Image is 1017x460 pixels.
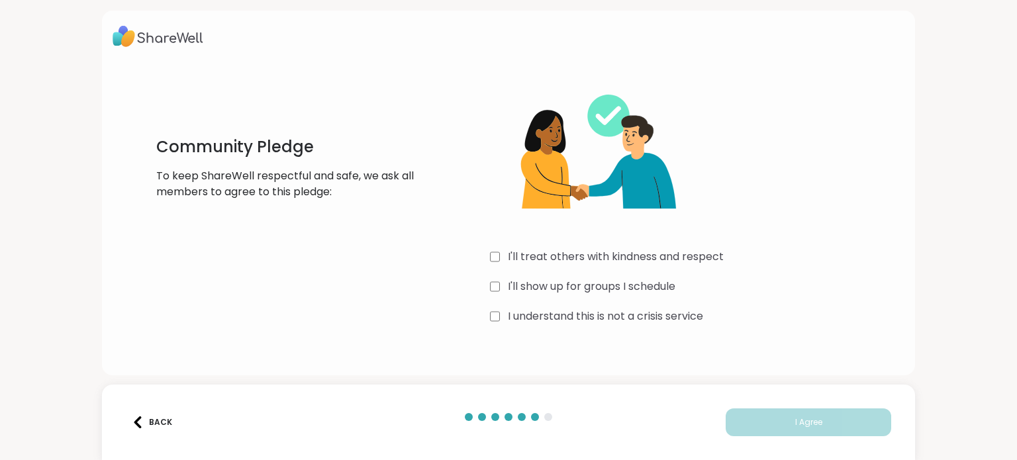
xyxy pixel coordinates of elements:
p: To keep ShareWell respectful and safe, we ask all members to agree to this pledge: [156,168,421,200]
button: Back [126,408,179,436]
img: ShareWell Logo [113,21,203,52]
label: I'll show up for groups I schedule [508,279,675,295]
h1: Community Pledge [156,136,421,158]
label: I'll treat others with kindness and respect [508,249,724,265]
label: I understand this is not a crisis service [508,308,703,324]
div: Back [132,416,172,428]
span: I Agree [795,416,822,428]
button: I Agree [726,408,891,436]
